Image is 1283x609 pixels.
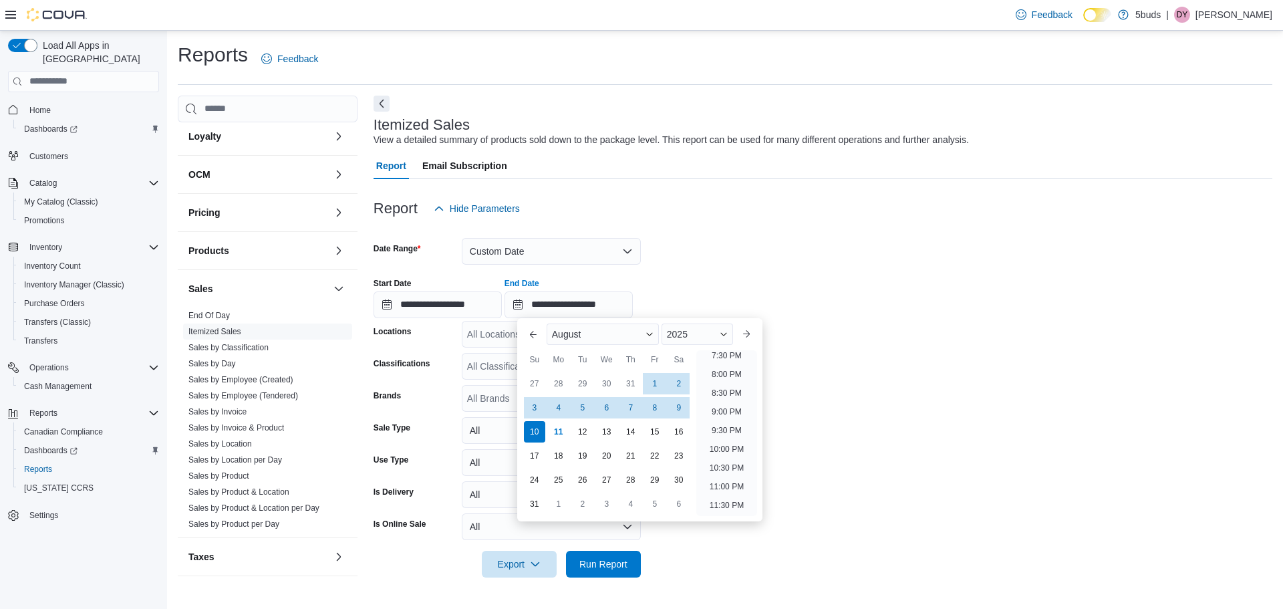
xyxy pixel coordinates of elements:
button: Transfers [13,332,164,350]
label: End Date [505,278,539,289]
div: day-12 [572,421,593,443]
div: day-31 [620,373,641,394]
div: day-15 [644,421,666,443]
div: day-9 [668,397,690,418]
a: Inventory Count [19,258,86,274]
div: Th [620,349,641,370]
button: Custom Date [462,238,641,265]
span: Itemized Sales [188,326,241,337]
div: day-5 [572,397,593,418]
span: Washington CCRS [19,480,159,496]
span: Sales by Invoice & Product [188,422,284,433]
span: Dashboards [19,121,159,137]
div: day-23 [668,445,690,467]
div: day-2 [668,373,690,394]
span: Inventory Count [19,258,159,274]
span: My Catalog (Classic) [19,194,159,210]
a: Dashboards [19,121,83,137]
span: My Catalog (Classic) [24,197,98,207]
a: Customers [24,148,74,164]
input: Press the down key to enter a popover containing a calendar. Press the escape key to close the po... [505,291,633,318]
input: Press the down key to open a popover containing a calendar. [374,291,502,318]
button: Loyalty [188,130,328,143]
h3: Taxes [188,550,215,564]
span: Transfers [19,333,159,349]
button: Reports [13,460,164,479]
div: day-26 [572,469,593,491]
li: 11:00 PM [704,479,749,495]
img: Cova [27,8,87,21]
button: Home [3,100,164,120]
span: Purchase Orders [24,298,85,309]
div: We [596,349,617,370]
span: Canadian Compliance [19,424,159,440]
a: Cash Management [19,378,97,394]
ul: Time [696,350,757,516]
div: day-29 [572,373,593,394]
a: Sales by Classification [188,343,269,352]
h3: Report [374,201,418,217]
button: Hide Parameters [428,195,525,222]
div: Su [524,349,545,370]
button: Products [188,244,328,257]
span: August [552,329,581,340]
label: Use Type [374,455,408,465]
button: Sales [331,281,347,297]
span: Reports [24,405,159,421]
a: Transfers (Classic) [19,314,96,330]
span: Cash Management [24,381,92,392]
h3: Sales [188,282,213,295]
a: Home [24,102,56,118]
label: Classifications [374,358,430,369]
button: Export [482,551,557,578]
button: Inventory [24,239,67,255]
span: Transfers [24,336,57,346]
button: Promotions [13,211,164,230]
span: [US_STATE] CCRS [24,483,94,493]
div: Tu [572,349,593,370]
span: Customers [24,148,159,164]
span: Load All Apps in [GEOGRAPHIC_DATA] [37,39,159,66]
div: day-10 [524,421,545,443]
span: Sales by Employee (Created) [188,374,293,385]
label: Is Delivery [374,487,414,497]
p: 5buds [1135,7,1161,23]
span: Inventory [24,239,159,255]
a: Feedback [1010,1,1078,28]
button: All [462,417,641,444]
button: Canadian Compliance [13,422,164,441]
a: [US_STATE] CCRS [19,480,99,496]
a: Feedback [256,45,323,72]
a: Sales by Invoice [188,407,247,416]
div: View a detailed summary of products sold down to the package level. This report can be used for m... [374,133,969,147]
span: Sales by Invoice [188,406,247,417]
h1: Reports [178,41,248,68]
span: Sales by Product per Day [188,519,279,529]
span: Dashboards [19,443,159,459]
button: Catalog [3,174,164,193]
a: Sales by Location per Day [188,455,282,465]
span: Run Report [579,558,627,571]
div: day-20 [596,445,617,467]
a: My Catalog (Classic) [19,194,104,210]
div: day-1 [548,493,569,515]
a: Canadian Compliance [19,424,108,440]
button: Purchase Orders [13,294,164,313]
a: Sales by Product & Location [188,487,289,497]
div: day-6 [668,493,690,515]
div: day-24 [524,469,545,491]
label: Brands [374,390,401,401]
span: Dashboards [24,445,78,456]
a: End Of Day [188,311,230,320]
span: Transfers (Classic) [19,314,159,330]
button: Taxes [331,549,347,565]
button: My Catalog (Classic) [13,193,164,211]
button: Customers [3,146,164,166]
span: Dashboards [24,124,78,134]
a: Settings [24,507,63,523]
span: Reports [19,461,159,477]
span: End Of Day [188,310,230,321]
span: 2025 [667,329,688,340]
